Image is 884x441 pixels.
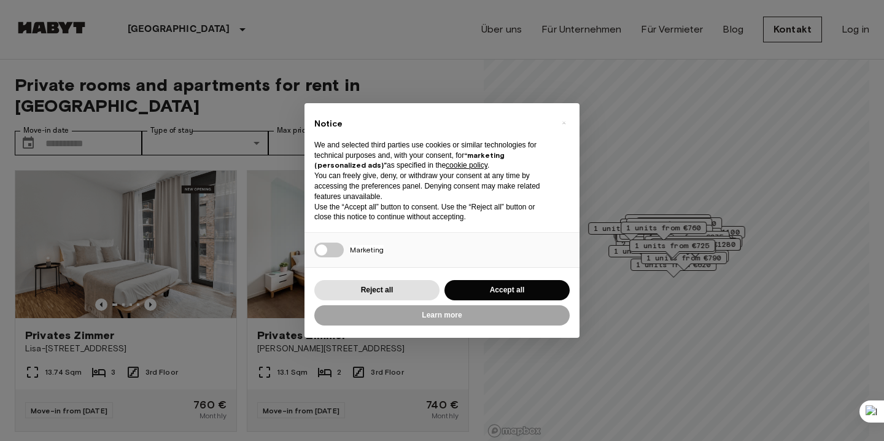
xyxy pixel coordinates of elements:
p: You can freely give, deny, or withdraw your consent at any time by accessing the preferences pane... [314,171,550,201]
h2: Notice [314,118,550,130]
p: Use the “Accept all” button to consent. Use the “Reject all” button or close this notice to conti... [314,202,550,223]
button: Reject all [314,280,440,300]
span: × [562,115,566,130]
a: cookie policy [446,161,487,170]
button: Close this notice [554,113,573,133]
button: Learn more [314,305,570,326]
p: We and selected third parties use cookies or similar technologies for technical purposes and, wit... [314,140,550,171]
button: Accept all [444,280,570,300]
strong: “marketing (personalized ads)” [314,150,505,170]
span: Marketing [350,245,384,254]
